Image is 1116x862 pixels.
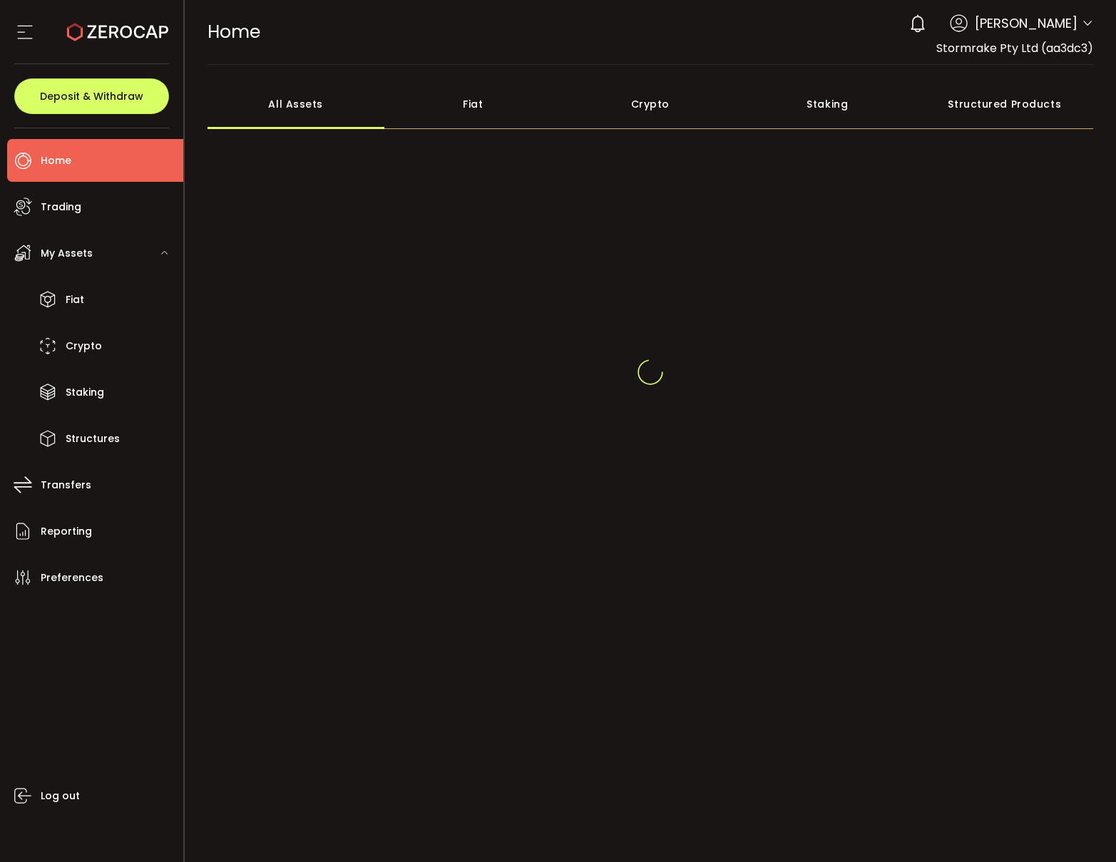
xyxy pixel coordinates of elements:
[41,475,91,496] span: Transfers
[41,521,92,542] span: Reporting
[41,786,80,806] span: Log out
[66,289,84,310] span: Fiat
[66,382,104,403] span: Staking
[208,79,385,129] div: All Assets
[40,91,143,101] span: Deposit & Withdraw
[739,79,916,129] div: Staking
[41,150,71,171] span: Home
[41,568,103,588] span: Preferences
[562,79,739,129] div: Crypto
[66,336,102,356] span: Crypto
[384,79,562,129] div: Fiat
[41,197,81,217] span: Trading
[975,14,1077,33] span: [PERSON_NAME]
[916,79,1094,129] div: Structured Products
[14,78,169,114] button: Deposit & Withdraw
[41,243,93,264] span: My Assets
[208,19,260,44] span: Home
[66,429,120,449] span: Structures
[936,40,1093,56] span: Stormrake Pty Ltd (aa3dc3)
